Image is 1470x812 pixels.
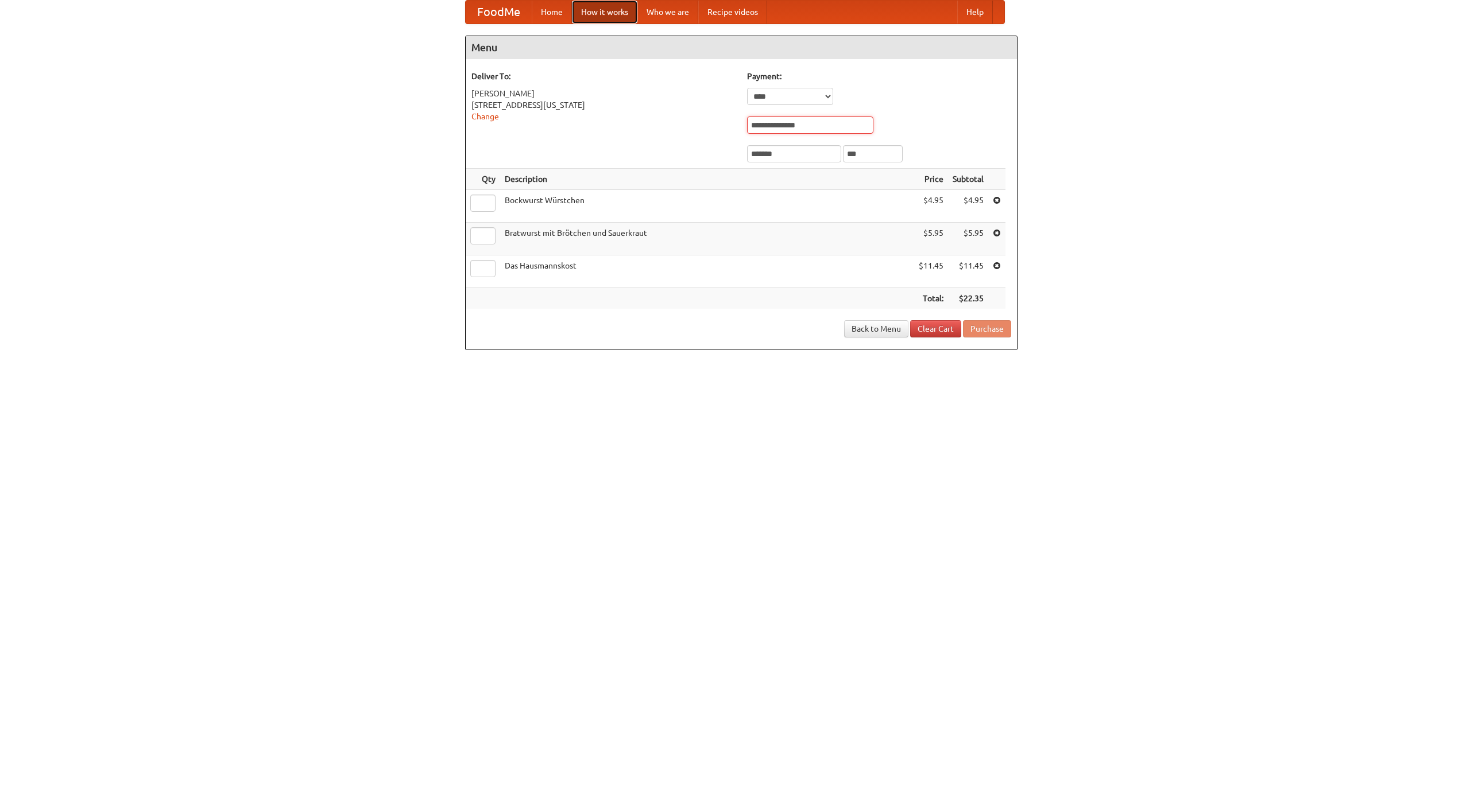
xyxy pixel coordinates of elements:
[471,99,736,111] div: [STREET_ADDRESS][US_STATE]
[500,169,914,190] th: Description
[466,169,500,190] th: Qty
[471,88,736,99] div: [PERSON_NAME]
[466,1,532,24] a: FoodMe
[466,36,1017,59] h4: Menu
[914,169,948,190] th: Price
[914,190,948,223] td: $4.95
[844,320,908,337] a: Back to Menu
[572,1,637,24] a: How it works
[471,71,736,82] h5: Deliver To:
[914,255,948,288] td: $11.45
[914,288,948,309] th: Total:
[471,112,499,121] a: Change
[532,1,572,24] a: Home
[914,223,948,255] td: $5.95
[963,320,1011,337] button: Purchase
[637,1,698,24] a: Who we are
[698,1,767,24] a: Recipe videos
[910,320,961,337] a: Clear Cart
[500,223,914,255] td: Bratwurst mit Brötchen und Sauerkraut
[957,1,993,24] a: Help
[500,190,914,223] td: Bockwurst Würstchen
[747,71,1011,82] h5: Payment:
[500,255,914,288] td: Das Hausmannskost
[948,190,988,223] td: $4.95
[948,255,988,288] td: $11.45
[948,169,988,190] th: Subtotal
[948,223,988,255] td: $5.95
[948,288,988,309] th: $22.35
